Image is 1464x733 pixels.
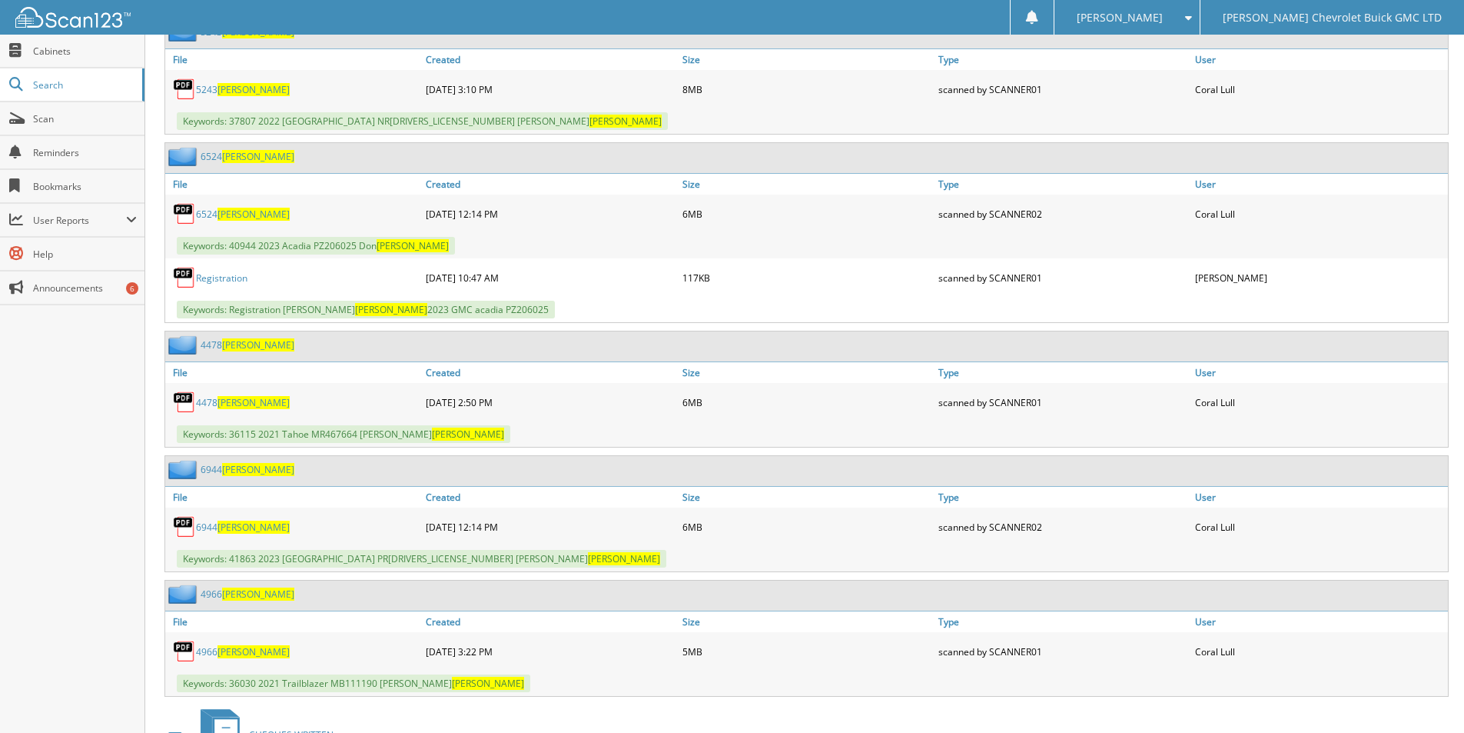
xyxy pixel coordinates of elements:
[679,387,935,418] div: 6MB
[589,115,662,128] span: [PERSON_NAME]
[165,174,422,195] a: File
[1191,74,1448,105] div: Coral Lull
[168,335,201,355] img: folder2.png
[679,487,935,508] a: Size
[33,112,137,125] span: Scan
[1191,362,1448,383] a: User
[935,74,1191,105] div: scanned by SCANNER01
[217,396,290,409] span: [PERSON_NAME]
[422,362,679,383] a: Created
[1191,487,1448,508] a: User
[165,49,422,70] a: File
[679,74,935,105] div: 8MB
[1191,174,1448,195] a: User
[935,511,1191,542] div: scanned by SCANNER02
[935,387,1191,418] div: scanned by SCANNER01
[1223,13,1442,22] span: [PERSON_NAME] Chevrolet Buick GMC LTD
[173,266,196,289] img: PDF.png
[173,391,196,414] img: PDF.png
[201,463,294,476] a: 6944[PERSON_NAME]
[1191,511,1448,542] div: Coral Lull
[679,262,935,293] div: 117KB
[177,675,530,692] span: Keywords: 36030 2021 Trailblazer MB111190 [PERSON_NAME]
[422,487,679,508] a: Created
[168,585,201,604] img: folder2.png
[126,282,138,295] div: 6
[679,611,935,632] a: Size
[1077,13,1163,22] span: [PERSON_NAME]
[173,78,196,101] img: PDF.png
[33,214,126,227] span: User Reports
[679,511,935,542] div: 6MB
[222,150,294,163] span: [PERSON_NAME]
[33,45,137,58] span: Cabinets
[173,202,196,225] img: PDF.png
[935,174,1191,195] a: Type
[33,180,137,193] span: Bookmarks
[33,78,134,92] span: Search
[196,645,290,658] a: 4966[PERSON_NAME]
[196,396,290,409] a: 4478[PERSON_NAME]
[422,611,679,632] a: Created
[1191,636,1448,667] div: Coral Lull
[422,49,679,70] a: Created
[217,83,290,96] span: [PERSON_NAME]
[679,198,935,229] div: 6MB
[1191,387,1448,418] div: Coral Lull
[1387,659,1464,733] iframe: Chat Widget
[422,636,679,667] div: [DATE] 3:22 PM
[422,198,679,229] div: [DATE] 12:14 PM
[422,387,679,418] div: [DATE] 2:50 PM
[177,112,668,130] span: Keywords: 37807 2022 [GEOGRAPHIC_DATA] NR[DRIVERS_LICENSE_NUMBER] [PERSON_NAME]
[222,588,294,601] span: [PERSON_NAME]
[1191,49,1448,70] a: User
[201,338,294,352] a: 4478[PERSON_NAME]
[935,636,1191,667] div: scanned by SCANNER01
[679,636,935,667] div: 5MB
[935,198,1191,229] div: scanned by SCANNER02
[422,174,679,195] a: Created
[168,147,201,166] img: folder2.png
[588,552,660,565] span: [PERSON_NAME]
[177,425,510,443] span: Keywords: 36115 2021 Tahoe MR467664 [PERSON_NAME]
[935,362,1191,383] a: Type
[177,301,555,318] span: Keywords: Registration [PERSON_NAME] 2023 GMC acadia PZ206025
[1191,262,1448,293] div: [PERSON_NAME]
[1191,611,1448,632] a: User
[196,521,290,534] a: 6944[PERSON_NAME]
[679,174,935,195] a: Size
[222,463,294,476] span: [PERSON_NAME]
[679,362,935,383] a: Size
[422,262,679,293] div: [DATE] 10:47 AM
[679,49,935,70] a: Size
[935,49,1191,70] a: Type
[168,460,201,479] img: folder2.png
[177,237,455,255] span: Keywords: 40944 2023 Acadia PZ206025 Don
[1191,198,1448,229] div: Coral Lull
[196,208,290,221] a: 6524[PERSON_NAME]
[196,272,247,285] a: Registration
[935,262,1191,293] div: scanned by SCANNER01
[165,611,422,632] a: File
[196,83,290,96] a: 5243[PERSON_NAME]
[452,677,524,690] span: [PERSON_NAME]
[422,511,679,542] div: [DATE] 12:14 PM
[422,74,679,105] div: [DATE] 3:10 PM
[173,640,196,663] img: PDF.png
[222,338,294,352] span: [PERSON_NAME]
[177,550,666,568] span: Keywords: 41863 2023 [GEOGRAPHIC_DATA] PR[DRIVERS_LICENSE_NUMBER] [PERSON_NAME]
[355,303,427,316] span: [PERSON_NAME]
[201,150,294,163] a: 6524[PERSON_NAME]
[33,248,137,261] span: Help
[15,7,131,28] img: scan123-logo-white.svg
[201,588,294,601] a: 4966[PERSON_NAME]
[165,487,422,508] a: File
[377,239,449,252] span: [PERSON_NAME]
[217,521,290,534] span: [PERSON_NAME]
[33,146,137,159] span: Reminders
[935,487,1191,508] a: Type
[165,362,422,383] a: File
[432,428,504,441] span: [PERSON_NAME]
[217,208,290,221] span: [PERSON_NAME]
